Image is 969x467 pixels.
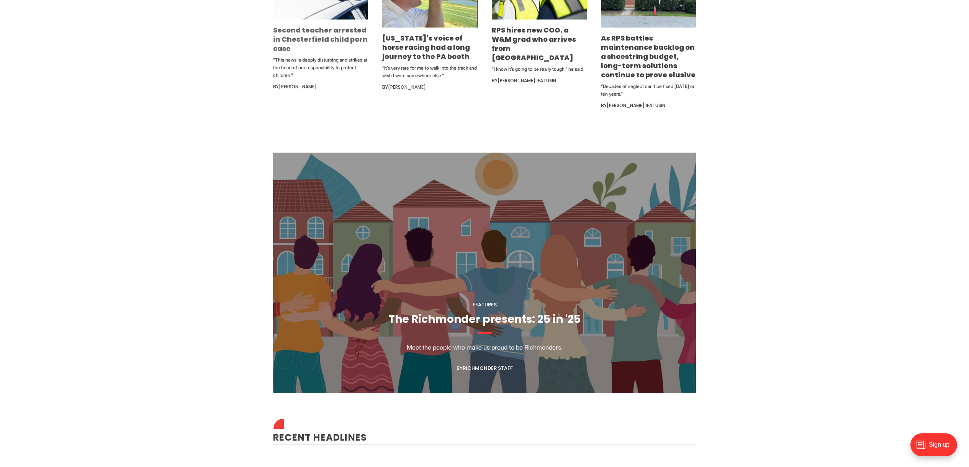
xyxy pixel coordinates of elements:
a: [PERSON_NAME] Ifatusin [607,102,665,109]
div: By [273,82,368,91]
h2: Recent Headlines [273,421,696,444]
p: “I know it’s going to be really tough.” he said. [492,65,587,73]
a: [PERSON_NAME] [388,84,426,90]
a: Richmonder Staff [463,364,513,372]
a: RPS hires new COO, a W&M grad who arrives from [GEOGRAPHIC_DATA] [492,25,576,62]
p: "This news is deeply disturbing and strikes at the heart of our responsibility to protect children." [273,56,368,79]
a: Second teacher arrested in Chesterfield child porn case [273,25,368,53]
div: By [457,365,513,371]
div: By [492,76,587,85]
a: Features [473,301,497,308]
p: Meet the people who make us proud to be Richmonders. [407,343,563,352]
a: [PERSON_NAME] Ifatusin [498,77,556,84]
a: The Richmonder presents: 25 in '25 [388,312,581,327]
a: [US_STATE]'s voice of horse racing had a long journey to the PA booth [382,33,470,61]
p: “Decades of neglect can’t be fixed [DATE] or ten years.” [601,83,696,98]
p: “It’s very rare for me to walk into the track and wish I were somewhere else.” [382,64,477,80]
a: As RPS battles maintenance backlog on a shoestring budget, long-term solutions continue to prove ... [601,33,696,80]
a: [PERSON_NAME] [279,83,317,90]
div: By [382,83,477,92]
iframe: portal-trigger [904,430,969,467]
div: By [601,101,696,110]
